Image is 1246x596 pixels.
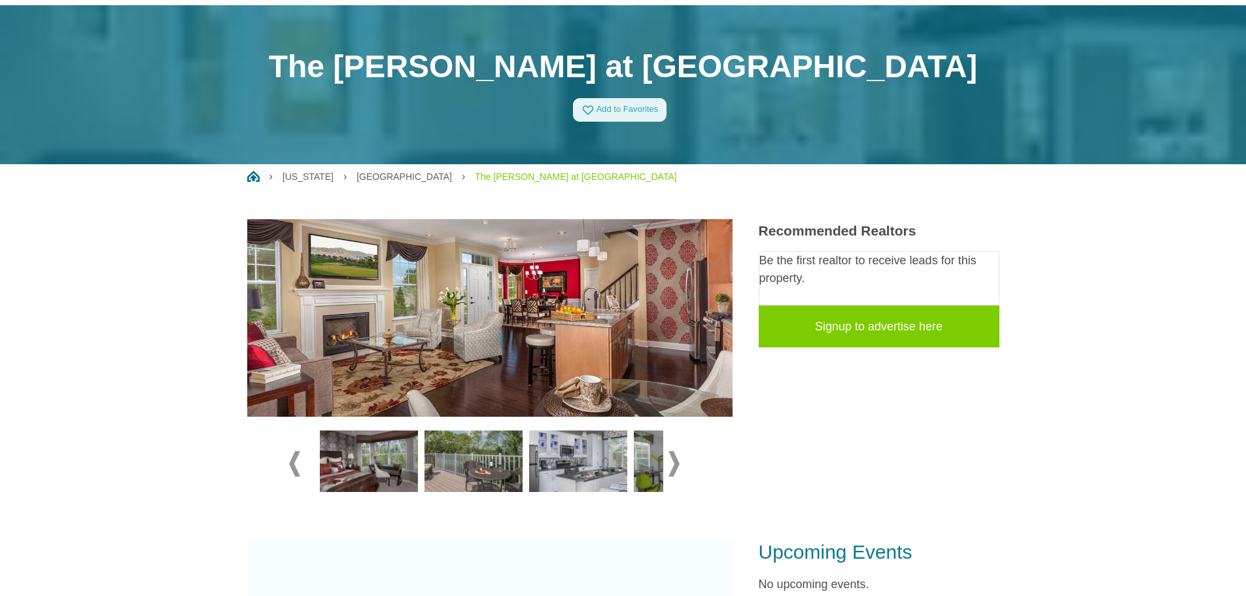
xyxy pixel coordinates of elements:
h3: Upcoming Events [759,540,999,564]
a: [US_STATE] [283,171,334,182]
span: Add to Favorites [597,105,659,114]
a: Add to Favorites [573,98,667,122]
h3: Recommended Realtors [759,222,999,239]
a: The [PERSON_NAME] at [GEOGRAPHIC_DATA] [475,171,676,182]
a: Signup to advertise here [759,306,999,347]
p: Be the first realtor to receive leads for this property. [759,252,999,287]
a: [GEOGRAPHIC_DATA] [356,171,452,182]
h1: The [PERSON_NAME] at [GEOGRAPHIC_DATA] [247,48,999,86]
p: No upcoming events. [759,576,999,593]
